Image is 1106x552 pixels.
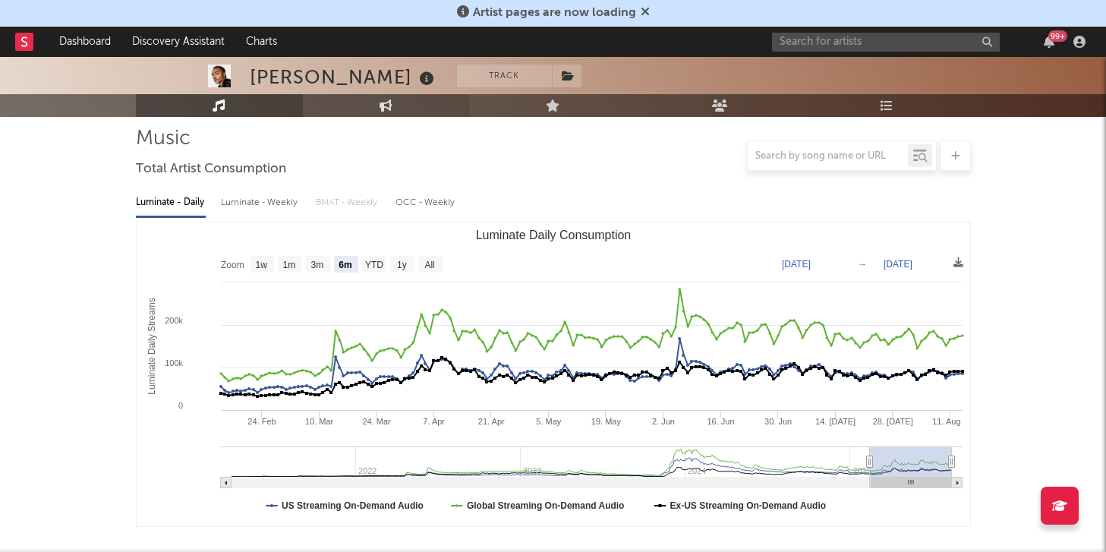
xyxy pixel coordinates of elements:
[395,190,456,216] div: OCC - Weekly
[364,260,383,270] text: YTD
[397,260,407,270] text: 1y
[651,417,674,426] text: 2. Jun
[764,417,792,426] text: 30. Jun
[282,260,295,270] text: 1m
[221,190,301,216] div: Luminate - Weekly
[477,417,504,426] text: 21. Apr
[235,27,288,57] a: Charts
[424,260,434,270] text: All
[310,260,323,270] text: 3m
[591,417,621,426] text: 19. May
[304,417,333,426] text: 10. Mar
[707,417,734,426] text: 16. Jun
[457,65,552,87] button: Track
[423,417,445,426] text: 7. Apr
[250,65,438,90] div: [PERSON_NAME]
[121,27,235,57] a: Discovery Assistant
[136,190,206,216] div: Luminate - Daily
[247,417,276,426] text: 24. Feb
[165,316,183,325] text: 200k
[932,417,960,426] text: 11. Aug
[782,259,811,270] text: [DATE]
[339,260,351,270] text: 6m
[1048,30,1067,42] div: 99 +
[178,401,182,410] text: 0
[884,259,912,270] text: [DATE]
[136,130,191,148] span: Music
[475,229,631,241] text: Luminate Daily Consumption
[255,260,267,270] text: 1w
[221,260,244,270] text: Zoom
[137,222,970,526] svg: Luminate Daily Consumption
[815,417,855,426] text: 14. [DATE]
[165,358,183,367] text: 100k
[282,500,424,511] text: US Streaming On-Demand Audio
[872,417,912,426] text: 28. [DATE]
[772,33,1000,52] input: Search for artists
[670,500,826,511] text: Ex-US Streaming On-Demand Audio
[1044,36,1054,48] button: 99+
[466,500,624,511] text: Global Streaming On-Demand Audio
[362,417,391,426] text: 24. Mar
[146,298,156,394] text: Luminate Daily Streams
[858,259,867,270] text: →
[536,417,562,426] text: 5. May
[641,7,650,19] span: Dismiss
[473,7,636,19] span: Artist pages are now loading
[748,150,908,162] input: Search by song name or URL
[49,27,121,57] a: Dashboard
